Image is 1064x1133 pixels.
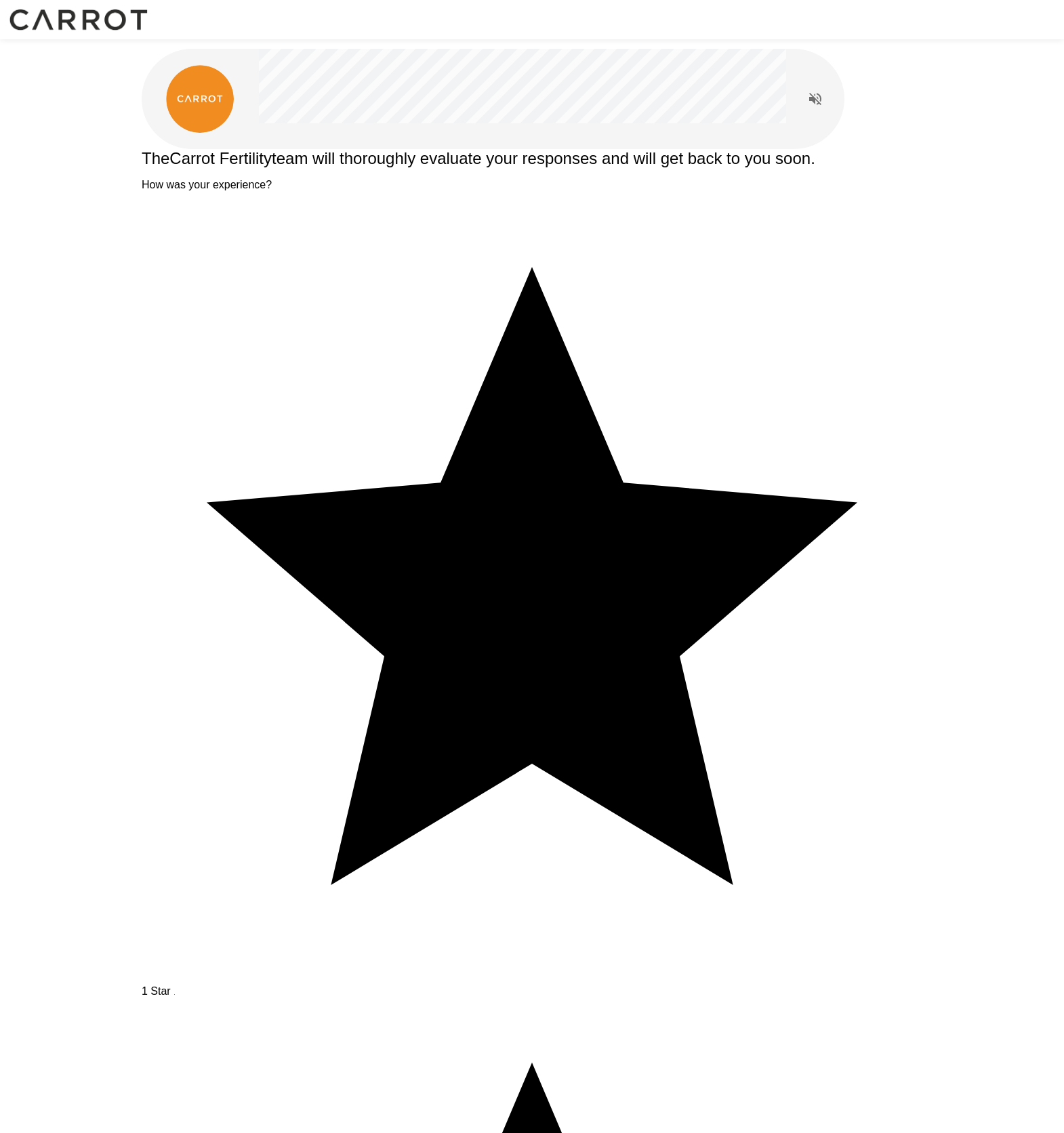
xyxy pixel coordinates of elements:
[142,179,922,191] p: How was your experience?
[169,149,272,167] span: Carrot Fertility
[166,65,234,133] img: carrot_logo.png
[802,85,829,112] button: Read questions aloud
[142,149,169,167] span: The
[272,149,815,167] span: team will thoroughly evaluate your responses and will get back to you soon.
[142,985,171,997] span: 1 Star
